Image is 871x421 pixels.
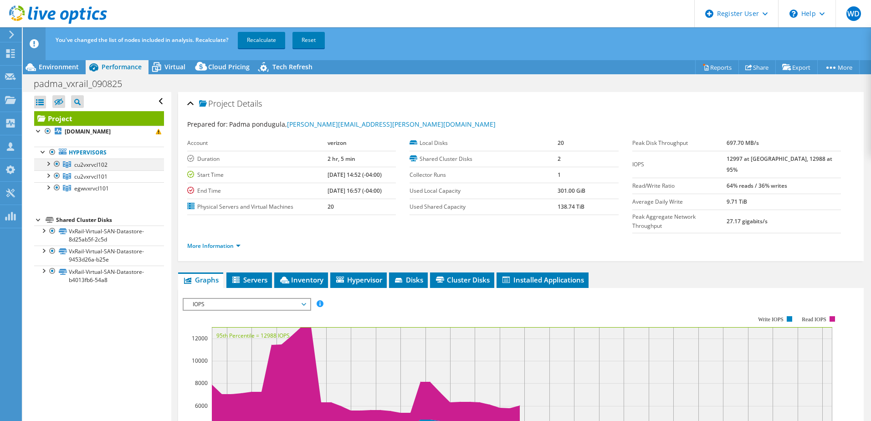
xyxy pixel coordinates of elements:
[30,79,136,89] h1: padma_vxrail_090825
[65,128,111,135] b: [DOMAIN_NAME]
[208,62,250,71] span: Cloud Pricing
[192,357,208,365] text: 10000
[802,316,826,323] text: Read IOPS
[34,111,164,126] a: Project
[229,120,496,128] span: Padma pondugula,
[238,32,285,48] a: Recalculate
[34,266,164,286] a: VxRail-Virtual-SAN-Datastore-b4013fb6-54a8
[187,170,328,180] label: Start Time
[164,62,185,71] span: Virtual
[34,246,164,266] a: VxRail-Virtual-SAN-Datastore-9453d26a-b25e
[632,160,727,169] label: IOPS
[272,62,313,71] span: Tech Refresh
[328,155,355,163] b: 2 hr, 5 min
[410,186,558,195] label: Used Local Capacity
[727,139,759,147] b: 697.70 MB/s
[279,275,323,284] span: Inventory
[187,242,241,250] a: More Information
[328,203,334,210] b: 20
[632,181,727,190] label: Read/Write Ratio
[817,60,860,74] a: More
[410,154,558,164] label: Shared Cluster Disks
[558,171,561,179] b: 1
[102,62,142,71] span: Performance
[632,139,727,148] label: Peak Disk Throughput
[34,182,164,194] a: egwvxrvcl101
[328,139,347,147] b: verizon
[187,120,228,128] label: Prepared for:
[789,10,798,18] svg: \n
[410,202,558,211] label: Used Shared Capacity
[188,299,305,310] span: IOPS
[183,275,219,284] span: Graphs
[632,197,727,206] label: Average Daily Write
[758,316,784,323] text: Write IOPS
[74,173,108,180] span: cu2vxrvcl101
[34,147,164,159] a: Hypervisors
[558,155,561,163] b: 2
[192,334,208,342] text: 12000
[775,60,818,74] a: Export
[846,6,861,21] span: WD
[39,62,79,71] span: Environment
[335,275,382,284] span: Hypervisor
[328,187,382,195] b: [DATE] 16:57 (-04:00)
[435,275,490,284] span: Cluster Disks
[187,202,328,211] label: Physical Servers and Virtual Machines
[410,170,558,180] label: Collector Runs
[199,99,235,108] span: Project
[237,98,262,109] span: Details
[74,161,108,169] span: cu2vxrvcl102
[187,154,328,164] label: Duration
[216,332,290,339] text: 95th Percentile = 12988 IOPS
[558,203,584,210] b: 138.74 TiB
[34,226,164,246] a: VxRail-Virtual-SAN-Datastore-8d25ab5f-2c5d
[34,126,164,138] a: [DOMAIN_NAME]
[501,275,584,284] span: Installed Applications
[727,198,747,205] b: 9.71 TiB
[187,139,328,148] label: Account
[195,379,208,387] text: 8000
[558,139,564,147] b: 20
[727,155,832,174] b: 12997 at [GEOGRAPHIC_DATA], 12988 at 95%
[410,139,558,148] label: Local Disks
[231,275,267,284] span: Servers
[287,120,496,128] a: [PERSON_NAME][EMAIL_ADDRESS][PERSON_NAME][DOMAIN_NAME]
[56,215,164,226] div: Shared Cluster Disks
[292,32,325,48] a: Reset
[328,171,382,179] b: [DATE] 14:52 (-04:00)
[187,186,328,195] label: End Time
[394,275,423,284] span: Disks
[34,159,164,170] a: cu2vxrvcl102
[74,185,109,192] span: egwvxrvcl101
[727,182,787,190] b: 64% reads / 36% writes
[56,36,228,44] span: You've changed the list of nodes included in analysis. Recalculate?
[727,217,768,225] b: 27.17 gigabits/s
[695,60,739,74] a: Reports
[738,60,776,74] a: Share
[632,212,727,231] label: Peak Aggregate Network Throughput
[195,402,208,410] text: 6000
[34,170,164,182] a: cu2vxrvcl101
[558,187,585,195] b: 301.00 GiB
